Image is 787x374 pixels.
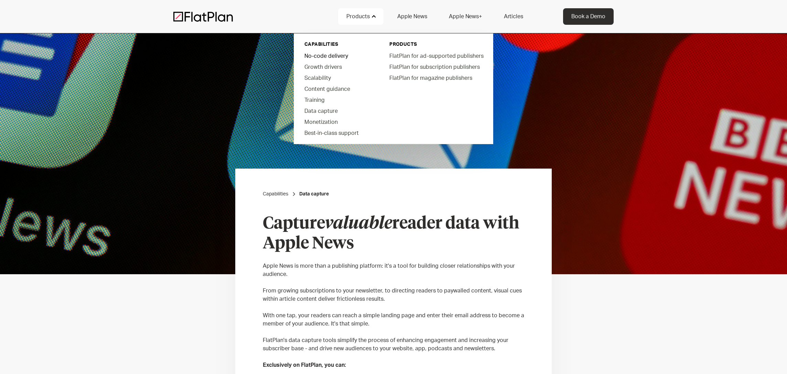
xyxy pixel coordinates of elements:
p: ‍ [263,254,524,262]
p: ‍ [263,328,524,336]
a: Apple News+ [441,8,490,25]
a: FlatPlan for magazine publishers [384,72,488,83]
p: FlatPlan's data capture tools simplify the process of enhancing engagement and increasing your su... [263,336,524,353]
div: capabilities [304,41,371,48]
h2: Capture reader data with Apple News [263,214,524,254]
p: ‍ [263,353,524,361]
a: Data capture [299,191,329,197]
a: Best-in-class support [299,127,377,138]
a: Data capture [299,105,377,116]
div: PRODUCTS [389,41,483,48]
p: ‍ [263,303,524,311]
p: Apple News is more than a publishing platform: it's a tool for building closer relationships with... [263,262,524,278]
a: Monetization [299,116,377,127]
a: Content guidance [299,83,377,94]
a: Capabilities [263,191,288,197]
p: From growing subscriptions to your newsletter, to directing readers to paywalled content, visual ... [263,287,524,303]
div: Book a Demo [571,12,605,21]
p: ‍ [263,278,524,287]
a: Articles [496,8,531,25]
p: With one tap, your readers can reach a simple landing page and enter their email address to becom... [263,311,524,328]
a: Scalability [299,72,377,83]
a: Training [299,94,377,105]
nav: Products [294,31,493,144]
a: Growth drivers [299,61,377,72]
em: valuable [325,215,392,232]
div: Products [346,12,370,21]
div: Products [338,8,384,25]
a: FlatPlan for subscription publishers [384,61,488,72]
a: Book a Demo [563,8,614,25]
a: FlatPlan for ad-supported publishers [384,50,488,61]
a: Apple News [389,8,435,25]
strong: Exclusively on FlatPlan, you can: [263,362,346,368]
a: No-code delivery [299,50,377,61]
